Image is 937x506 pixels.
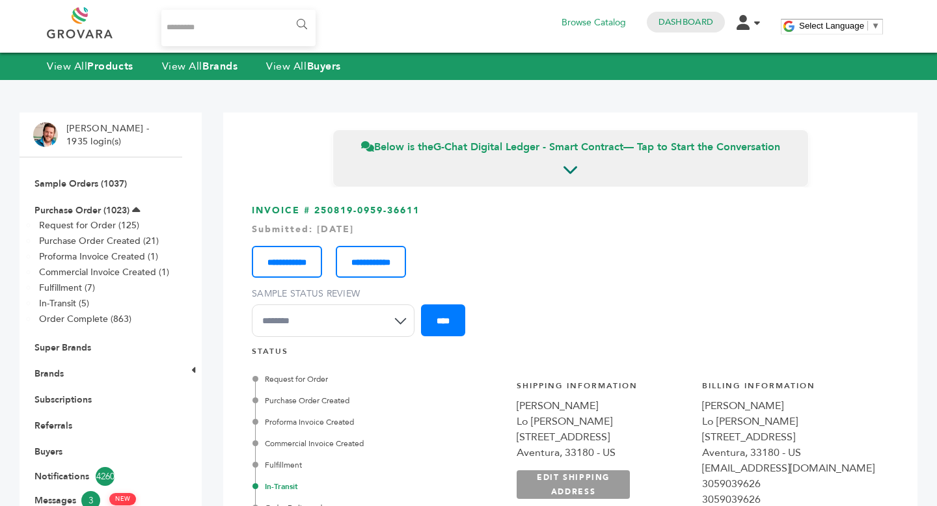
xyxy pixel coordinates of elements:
a: Dashboard [659,16,713,28]
a: Purchase Order Created (21) [39,235,159,247]
div: Commercial Invoice Created [255,438,475,449]
div: Aventura, 33180 - US [702,445,875,460]
span: Select Language [799,21,864,31]
strong: Buyers [307,59,341,73]
a: Super Brands [34,341,91,354]
div: Lo [PERSON_NAME] [517,414,689,429]
div: Aventura, 33180 - US [517,445,689,460]
a: Brands [34,367,64,380]
h3: INVOICE # 250819-0959-36611 [252,204,889,347]
div: Purchase Order Created [255,395,475,406]
a: View AllBuyers [266,59,341,73]
label: Sample Status Review [252,287,421,300]
a: Fulfillment (7) [39,282,95,294]
a: Subscriptions [34,393,92,406]
input: Search... [161,10,316,46]
div: [EMAIL_ADDRESS][DOMAIN_NAME] [702,460,875,476]
div: Proforma Invoice Created [255,416,475,428]
h4: Shipping Information [517,380,689,398]
a: Order Complete (863) [39,313,131,325]
div: Submitted: [DATE] [252,223,889,236]
a: Commercial Invoice Created (1) [39,266,169,278]
a: Purchase Order (1023) [34,204,129,217]
span: NEW [109,493,136,505]
h4: Billing Information [702,380,875,398]
a: Notifications4260 [34,467,167,486]
div: [PERSON_NAME] [702,398,875,414]
span: 4260 [96,467,115,486]
strong: Brands [202,59,238,73]
div: Fulfillment [255,459,475,471]
a: Browse Catalog [562,16,626,30]
span: Below is the — Tap to Start the Conversation [361,140,780,154]
a: Select Language​ [799,21,880,31]
div: Lo [PERSON_NAME] [702,414,875,429]
div: [STREET_ADDRESS] [517,429,689,445]
h4: STATUS [252,346,889,364]
a: Proforma Invoice Created (1) [39,250,158,263]
div: Request for Order [255,373,475,385]
a: Referrals [34,419,72,432]
div: [PERSON_NAME] [517,398,689,414]
li: [PERSON_NAME] - 1935 login(s) [66,122,152,148]
a: View AllBrands [162,59,238,73]
a: In-Transit (5) [39,297,89,310]
a: EDIT SHIPPING ADDRESS [517,470,630,499]
a: Buyers [34,446,62,458]
strong: Products [87,59,133,73]
a: View AllProducts [47,59,133,73]
a: Sample Orders (1037) [34,178,127,190]
span: ▼ [871,21,880,31]
div: [STREET_ADDRESS] [702,429,875,445]
div: 3059039626 [702,476,875,492]
strong: G-Chat Digital Ledger - Smart Contract [433,140,623,154]
a: Request for Order (125) [39,219,139,232]
div: In-Transit [255,481,475,492]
